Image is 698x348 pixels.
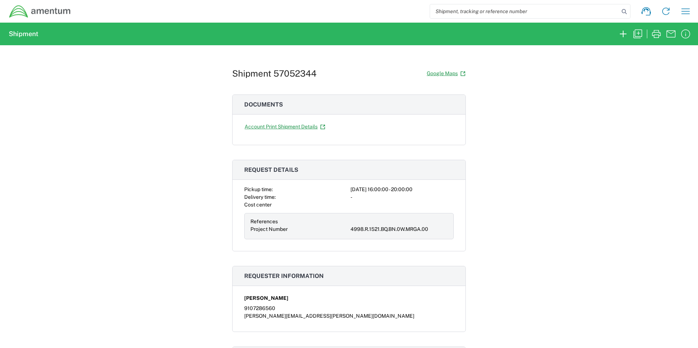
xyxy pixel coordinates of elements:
h2: Shipment [9,30,38,38]
span: Documents [244,101,283,108]
span: Pickup time: [244,186,273,192]
span: Requester information [244,272,324,279]
div: Project Number [250,225,348,233]
a: Google Maps [426,67,466,80]
span: Request details [244,166,298,173]
img: dyncorp [9,5,71,18]
div: 4998.R.1521.BQ.BN.0W.MRGA.00 [350,225,448,233]
div: - [350,193,454,201]
h1: Shipment 57052344 [232,68,317,79]
span: Delivery time: [244,194,276,200]
span: References [250,219,278,224]
div: [DATE] 16:00:00 - 20:00:00 [350,186,454,193]
div: 9107286560 [244,305,454,312]
span: Cost center [244,202,272,208]
span: [PERSON_NAME] [244,294,288,302]
input: Shipment, tracking or reference number [430,4,619,18]
a: Account Print Shipment Details [244,120,326,133]
div: [PERSON_NAME][EMAIL_ADDRESS][PERSON_NAME][DOMAIN_NAME] [244,312,454,320]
